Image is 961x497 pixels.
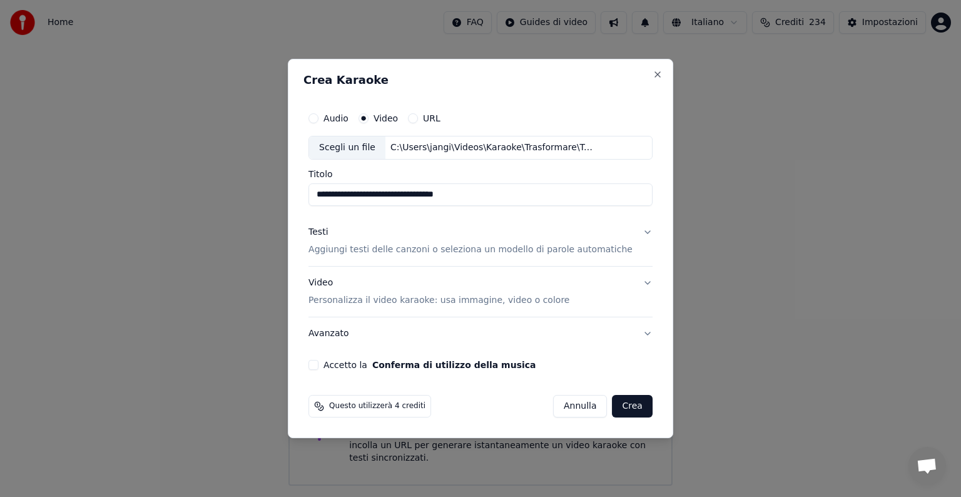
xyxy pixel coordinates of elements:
[309,136,385,159] div: Scegli un file
[308,277,569,307] div: Video
[323,114,348,123] label: Audio
[303,74,658,86] h2: Crea Karaoke
[613,395,653,418] button: Crea
[308,294,569,307] p: Personalizza il video karaoke: usa immagine, video o colore
[423,114,440,123] label: URL
[308,170,653,178] label: Titolo
[372,361,536,369] button: Accetto la
[308,243,633,256] p: Aggiungi testi delle canzoni o seleziona un modello di parole automatiche
[308,317,653,350] button: Avanzato
[385,141,598,154] div: C:\Users\jangi\Videos\Karaoke\Trasformare\Tracce\Il Nostro Tempo - La Scelta - Karaoke.mp4
[323,361,536,369] label: Accetto la
[308,267,653,317] button: VideoPersonalizza il video karaoke: usa immagine, video o colore
[374,114,398,123] label: Video
[329,401,425,411] span: Questo utilizzerà 4 crediti
[308,216,653,266] button: TestiAggiungi testi delle canzoni o seleziona un modello di parole automatiche
[553,395,608,418] button: Annulla
[308,226,328,238] div: Testi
